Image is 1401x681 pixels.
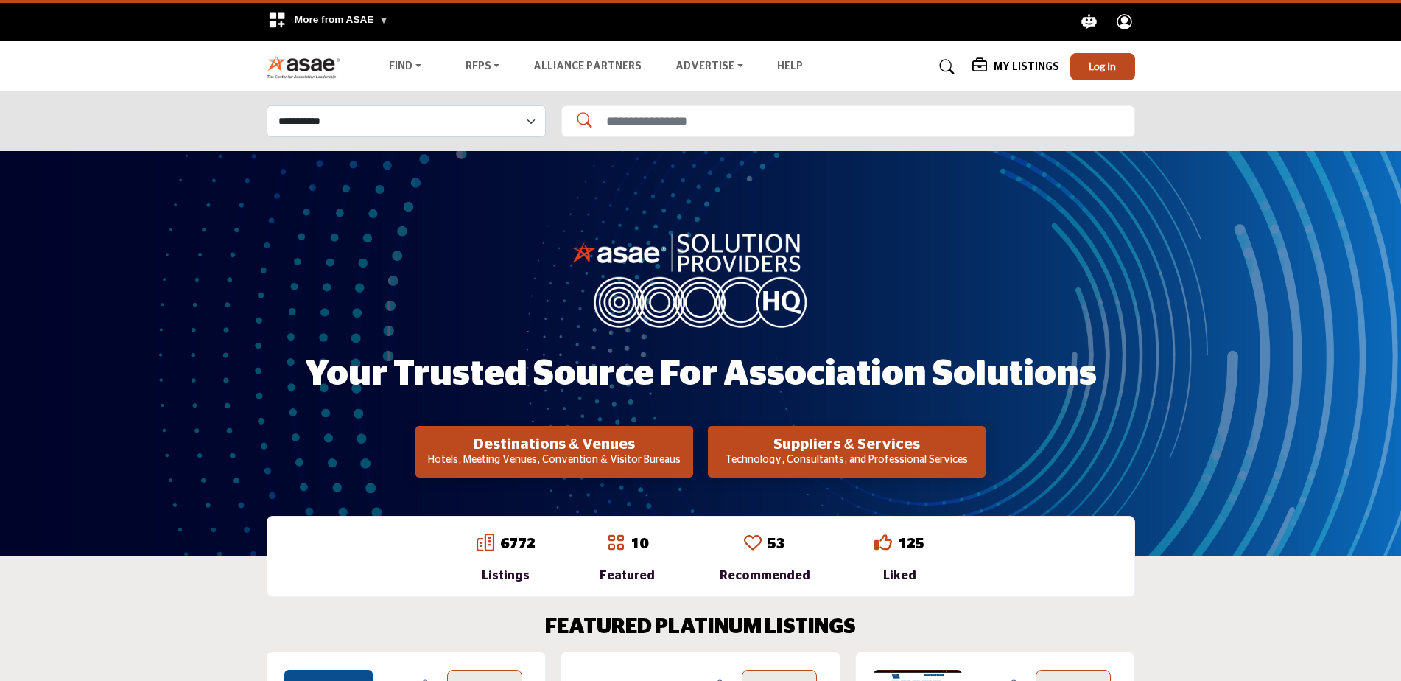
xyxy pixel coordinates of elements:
[874,567,924,584] div: Liked
[898,537,924,551] a: 125
[455,57,510,77] a: RFPs
[600,567,655,584] div: Featured
[720,567,810,584] div: Recommended
[768,537,785,551] a: 53
[631,537,648,551] a: 10
[259,3,398,41] div: More from ASAE
[607,534,625,554] a: Go to Featured
[477,567,536,584] div: Listings
[874,534,892,551] i: Go to Liked
[379,57,432,77] a: Find
[665,57,754,77] a: Advertise
[420,453,689,468] p: Hotels, Meeting Venues, Convention & Visitor Bureaus
[267,105,546,137] select: Select Listing Type Dropdown
[744,534,762,554] a: Go to Recommended
[777,61,803,71] a: Help
[420,436,689,453] h2: Destinations & Venues
[1089,60,1116,72] span: Log In
[712,453,981,468] p: Technology, Consultants, and Professional Services
[994,60,1059,74] h5: My Listings
[925,55,964,79] a: Search
[561,105,1135,137] input: Search Solutions
[708,426,986,478] button: Suppliers & Services Technology, Consultants, and Professional Services
[295,14,389,25] span: More from ASAE
[267,55,348,79] img: Site Logo
[972,58,1059,76] div: My Listings
[415,426,693,478] button: Destinations & Venues Hotels, Meeting Venues, Convention & Visitor Bureaus
[545,615,856,640] h2: FEATURED PLATINUM LISTINGS
[1070,53,1135,80] button: Log In
[572,230,829,327] img: image
[712,436,981,453] h2: Suppliers & Services
[305,352,1097,397] h1: Your Trusted Source for Association Solutions
[500,537,536,551] a: 6772
[533,61,642,71] a: Alliance Partners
